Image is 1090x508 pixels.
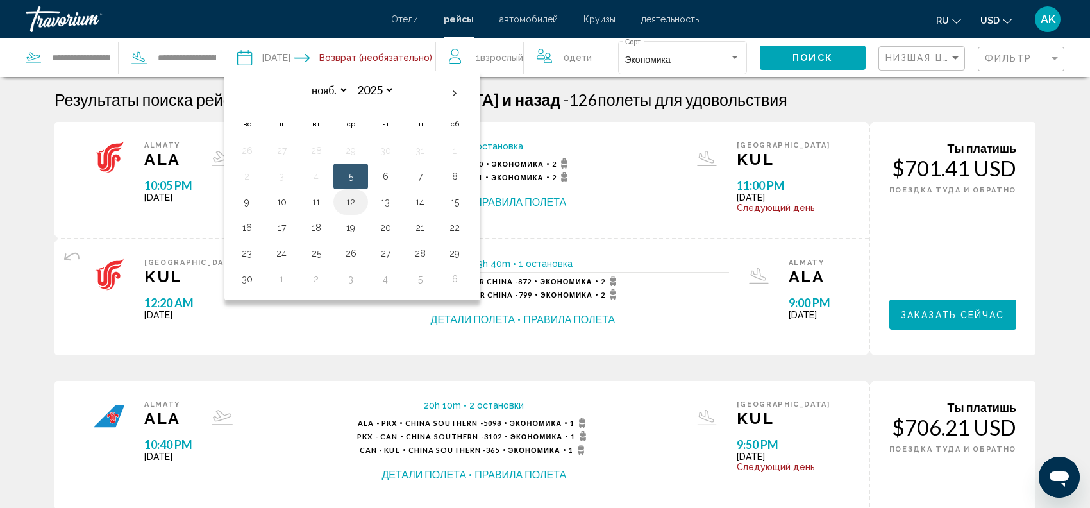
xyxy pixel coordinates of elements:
button: Day 29 [444,244,465,262]
button: Day 4 [375,270,396,288]
select: Select month [307,79,349,101]
span: Фильтр [985,53,1032,63]
button: Day 31 [410,142,430,160]
button: Поиск [760,46,866,69]
span: 9:00 PM [789,296,830,310]
span: 1 остановка [469,141,523,151]
span: 23h 40m [473,258,510,269]
div: $701.41 USD [889,155,1016,181]
button: Day 27 [375,244,396,262]
button: Day 23 [237,244,257,262]
mat-select: Sort by [885,53,961,64]
span: 10:05 PM [144,178,192,192]
span: полеты для удовольствия [598,90,787,109]
div: Ты платишь [889,141,1016,155]
button: Day 27 [271,142,292,160]
span: Экономика [491,173,543,182]
button: Day 30 [375,142,396,160]
span: 1 [569,444,589,455]
button: Day 15 [444,193,465,211]
button: Day 14 [410,193,430,211]
span: Air China - [471,277,518,285]
a: деятельность [641,14,699,24]
span: Низшая цена [885,53,964,63]
span: KUL [737,409,830,428]
button: Правила полета [474,468,566,482]
span: [GEOGRAPHIC_DATA] [737,141,830,149]
span: Экономика [625,55,671,65]
button: Детали полета [431,312,516,326]
span: KUL [144,267,238,286]
span: PKX - CAN [357,432,398,441]
span: [DATE] [737,452,830,462]
span: 1 [571,431,591,441]
button: Depart date: Nov 5, 2025 [237,38,290,77]
button: Day 19 [340,219,361,237]
button: Детали полета [382,468,467,482]
button: Правила полета [523,312,615,326]
span: Almaty [144,400,192,409]
button: Next month [437,79,472,108]
button: Day 5 [410,270,430,288]
button: Day 25 [306,244,326,262]
span: [DATE] [737,192,830,203]
button: Day 21 [410,219,430,237]
button: Day 1 [444,142,465,160]
span: Следующий день [737,462,830,472]
span: Экономика [510,432,562,441]
button: Day 28 [306,142,326,160]
span: Экономика [492,160,544,168]
span: KUL [737,149,830,169]
span: ALA [789,267,830,286]
button: Day 26 [237,142,257,160]
span: China Southern - [408,446,487,454]
span: 11:00 PM [737,178,830,192]
select: Select year [353,79,394,101]
span: CAN - KUL [360,446,400,454]
span: 2 [601,276,621,286]
span: 2 [601,289,621,300]
span: ALA [144,149,192,169]
span: [DATE] [144,192,192,203]
span: ALA [144,409,192,428]
a: рейсы [444,14,474,24]
button: Day 8 [444,167,465,185]
span: China Southern - [406,432,484,441]
span: Air China - [471,291,518,299]
button: Day 24 [271,244,292,262]
span: Экономика [508,446,560,454]
button: Day 3 [340,270,361,288]
button: Day 10 [271,193,292,211]
button: Return date [294,38,432,77]
span: 2 [552,172,572,182]
span: 20h 10m [424,400,461,411]
span: AK [1041,13,1055,26]
button: Day 17 [271,219,292,237]
span: ПОЕЗДКА ТУДА И ОБРАТНО [889,186,1016,194]
span: [DATE] [144,310,238,320]
span: USD [980,15,1000,26]
h1: Результаты поиска рейсов [55,90,249,109]
span: 5098 [405,419,501,427]
span: 3102 [406,432,502,441]
button: Day 12 [340,193,361,211]
button: Day 5 [340,167,361,185]
span: 1 остановка [519,258,573,269]
span: [GEOGRAPHIC_DATA] [737,400,830,409]
button: Day 26 [340,244,361,262]
iframe: Кнопка запуска окна обмена сообщениями [1039,457,1080,498]
span: 12:20 AM [144,296,238,310]
button: Заказать сейчас [889,300,1016,330]
button: Day 9 [237,193,257,211]
button: Day 22 [444,219,465,237]
span: 365 [408,446,500,454]
span: Экономика [540,277,592,285]
button: Day 3 [271,167,292,185]
span: Almaty [789,258,830,267]
a: Круизы [583,14,616,24]
button: Day 29 [340,142,361,160]
button: Day 28 [410,244,430,262]
button: Change language [936,11,961,30]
